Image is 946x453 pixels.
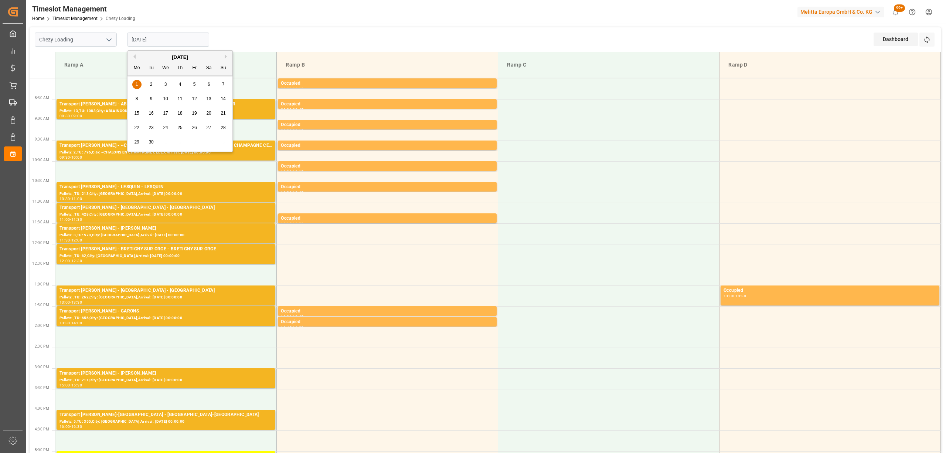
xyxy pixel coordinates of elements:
[59,156,70,159] div: 09:30
[219,80,228,89] div: Choose Sunday, September 7th, 2025
[132,80,142,89] div: Choose Monday, September 1st, 2025
[293,191,303,194] div: 10:45
[59,191,272,197] div: Pallets: ,TU: 213,City: [GEOGRAPHIC_DATA],Arrival: [DATE] 00:00:00
[504,58,713,72] div: Ramp C
[71,218,82,221] div: 11:30
[59,197,70,200] div: 10:30
[70,321,71,325] div: -
[35,365,49,369] span: 3:00 PM
[131,54,136,59] button: Previous Month
[59,183,272,191] div: Transport [PERSON_NAME] - LESQUIN - LESQUIN
[59,301,70,304] div: 13:00
[904,4,921,20] button: Help Center
[176,94,185,104] div: Choose Thursday, September 11th, 2025
[32,179,49,183] span: 10:30 AM
[219,64,228,73] div: Su
[221,96,225,101] span: 14
[61,58,270,72] div: Ramp A
[281,129,292,132] div: 09:00
[163,125,168,130] span: 24
[35,448,49,452] span: 5:00 PM
[59,246,272,253] div: Transport [PERSON_NAME] - BRETIGNY SUR ORGE - BRETIGNY SUR ORGE
[59,204,272,212] div: Transport [PERSON_NAME] - [GEOGRAPHIC_DATA] - [GEOGRAPHIC_DATA]
[136,96,138,101] span: 8
[147,138,156,147] div: Choose Tuesday, September 30th, 2025
[59,232,272,239] div: Pallets: 3,TU: 570,City: [GEOGRAPHIC_DATA],Arrival: [DATE] 00:00:00
[59,411,272,419] div: Transport [PERSON_NAME]-[GEOGRAPHIC_DATA] - [GEOGRAPHIC_DATA]-[GEOGRAPHIC_DATA]
[219,94,228,104] div: Choose Sunday, September 14th, 2025
[293,170,303,173] div: 10:15
[293,222,303,226] div: 11:30
[150,82,153,87] span: 2
[32,241,49,245] span: 12:00 PM
[70,259,71,263] div: -
[59,383,70,387] div: 15:00
[281,170,292,173] div: 10:00
[190,109,199,118] div: Choose Friday, September 19th, 2025
[32,199,49,203] span: 11:00 AM
[70,383,71,387] div: -
[204,80,214,89] div: Choose Saturday, September 6th, 2025
[71,197,82,200] div: 11:00
[283,58,492,72] div: Ramp B
[132,123,142,132] div: Choose Monday, September 22nd, 2025
[35,427,49,431] span: 4:30 PM
[59,294,272,301] div: Pallets: ,TU: 262,City: [GEOGRAPHIC_DATA],Arrival: [DATE] 00:00:00
[192,96,197,101] span: 12
[59,142,272,149] div: Transport [PERSON_NAME] - ~CHALONS EN CHAMPAGNE CEDEX - ~CHALONS EN CHAMPAGNE CEDEX
[32,158,49,162] span: 10:00 AM
[281,108,292,111] div: 08:30
[70,218,71,221] div: -
[149,111,153,116] span: 16
[149,125,153,130] span: 23
[70,239,71,242] div: -
[177,96,182,101] span: 11
[147,109,156,118] div: Choose Tuesday, September 16th, 2025
[59,259,70,263] div: 12:00
[35,137,49,141] span: 9:30 AM
[208,82,210,87] span: 6
[293,326,303,329] div: 14:00
[127,54,232,61] div: [DATE]
[281,191,292,194] div: 10:30
[163,96,168,101] span: 10
[281,142,494,149] div: Occupied
[281,222,292,226] div: 11:15
[204,109,214,118] div: Choose Saturday, September 20th, 2025
[281,87,292,91] div: 08:00
[176,64,185,73] div: Th
[35,406,49,410] span: 4:00 PM
[204,123,214,132] div: Choose Saturday, September 27th, 2025
[293,87,303,91] div: 08:15
[874,33,918,46] div: Dashboard
[190,94,199,104] div: Choose Friday, September 12th, 2025
[35,324,49,328] span: 2:00 PM
[206,96,211,101] span: 13
[134,125,139,130] span: 22
[35,116,49,121] span: 9:00 AM
[59,308,272,315] div: Transport [PERSON_NAME] - GARONS
[176,123,185,132] div: Choose Thursday, September 25th, 2025
[293,149,303,153] div: 09:45
[292,170,293,173] div: -
[70,114,71,118] div: -
[132,64,142,73] div: Mo
[281,183,494,191] div: Occupied
[59,419,272,425] div: Pallets: 5,TU: 355,City: [GEOGRAPHIC_DATA],Arrival: [DATE] 00:00:00
[71,321,82,325] div: 14:00
[147,64,156,73] div: Tu
[292,191,293,194] div: -
[147,80,156,89] div: Choose Tuesday, September 2nd, 2025
[59,218,70,221] div: 11:00
[134,139,139,145] span: 29
[204,94,214,104] div: Choose Saturday, September 13th, 2025
[59,114,70,118] div: 08:30
[103,34,114,45] button: open menu
[206,125,211,130] span: 27
[281,101,494,108] div: Occupied
[281,121,494,129] div: Occupied
[292,149,293,153] div: -
[192,125,197,130] span: 26
[59,315,272,321] div: Pallets: ,TU: 656,City: [GEOGRAPHIC_DATA],Arrival: [DATE] 00:00:00
[71,425,82,428] div: 16:30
